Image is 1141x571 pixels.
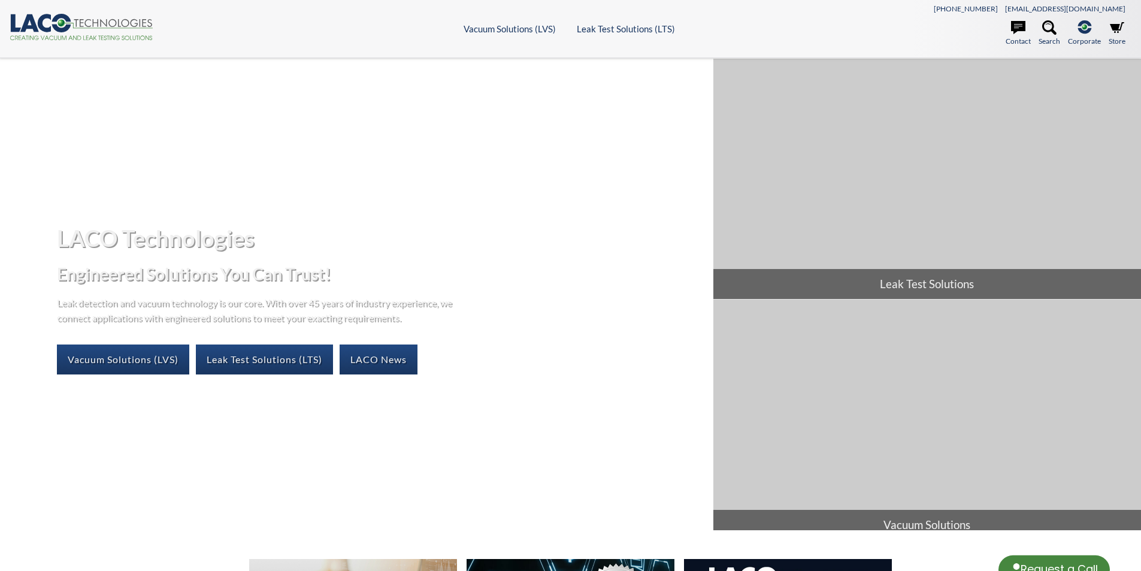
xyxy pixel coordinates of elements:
[340,345,417,374] a: LACO News
[1039,20,1060,47] a: Search
[713,510,1141,540] span: Vacuum Solutions
[464,23,556,34] a: Vacuum Solutions (LVS)
[1068,35,1101,47] span: Corporate
[57,345,189,374] a: Vacuum Solutions (LVS)
[57,295,458,325] p: Leak detection and vacuum technology is our core. With over 45 years of industry experience, we c...
[196,345,333,374] a: Leak Test Solutions (LTS)
[713,300,1141,540] a: Vacuum Solutions
[57,223,703,253] h1: LACO Technologies
[1109,20,1125,47] a: Store
[1005,4,1125,13] a: [EMAIL_ADDRESS][DOMAIN_NAME]
[713,269,1141,299] span: Leak Test Solutions
[1006,20,1031,47] a: Contact
[934,4,998,13] a: [PHONE_NUMBER]
[57,263,703,285] h2: Engineered Solutions You Can Trust!
[577,23,675,34] a: Leak Test Solutions (LTS)
[713,59,1141,299] a: Leak Test Solutions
